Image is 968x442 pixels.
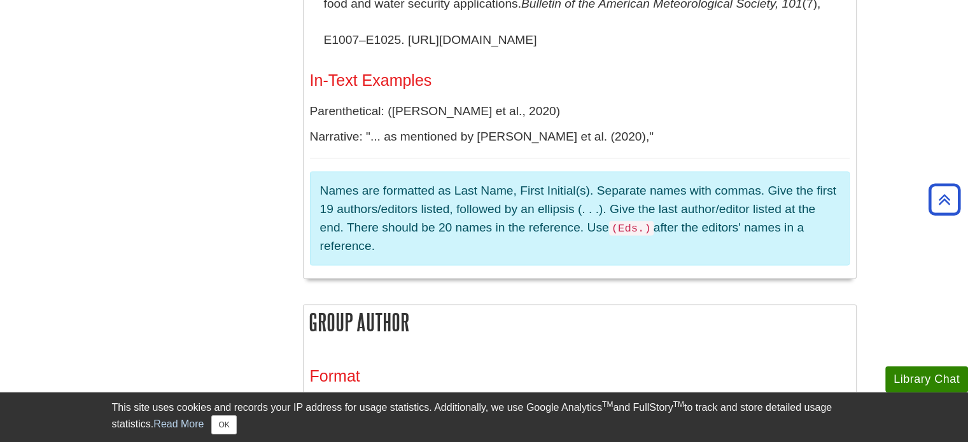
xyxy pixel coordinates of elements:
a: Read More [153,418,204,429]
sup: TM [673,400,684,409]
p: Names are formatted as Last Name, First Initial(s). Separate names with commas. Give the first 19... [320,181,839,254]
button: Close [211,415,236,434]
h2: Group Author [304,305,856,338]
p: Narrative: "... as mentioned by [PERSON_NAME] et al. (2020)," [310,127,850,146]
h3: In-Text Examples [310,71,850,90]
button: Library Chat [885,366,968,392]
p: Parenthetical: ([PERSON_NAME] et al., 2020) [310,102,850,121]
code: (Eds.) [609,221,654,235]
h3: Format [310,366,850,385]
a: Back to Top [924,191,965,208]
div: This site uses cookies and records your IP address for usage statistics. Additionally, we use Goo... [112,400,857,434]
sup: TM [602,400,613,409]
